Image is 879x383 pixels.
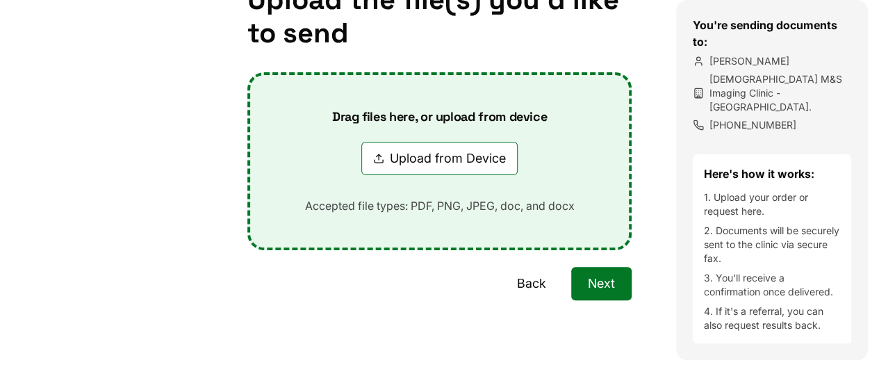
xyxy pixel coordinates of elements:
p: Accepted file types: PDF, PNG, JPEG, doc, and docx [283,197,597,214]
span: [DEMOGRAPHIC_DATA] M&S Imaging Clinic - [GEOGRAPHIC_DATA]. [709,72,851,114]
h4: Here's how it works: [704,165,840,182]
p: Drag files here, or upload from device [310,108,569,125]
button: Next [571,267,632,300]
button: Back [500,267,563,300]
button: Upload from Device [361,142,518,175]
h3: You're sending documents to: [693,17,851,50]
li: 4. If it's a referral, you can also request results back. [704,304,840,332]
li: 3. You'll receive a confirmation once delivered. [704,271,840,299]
span: [PHONE_NUMBER] [709,118,796,132]
li: 2. Documents will be securely sent to the clinic via secure fax. [704,224,840,266]
span: [PERSON_NAME] [709,54,789,68]
li: 1. Upload your order or request here. [704,190,840,218]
